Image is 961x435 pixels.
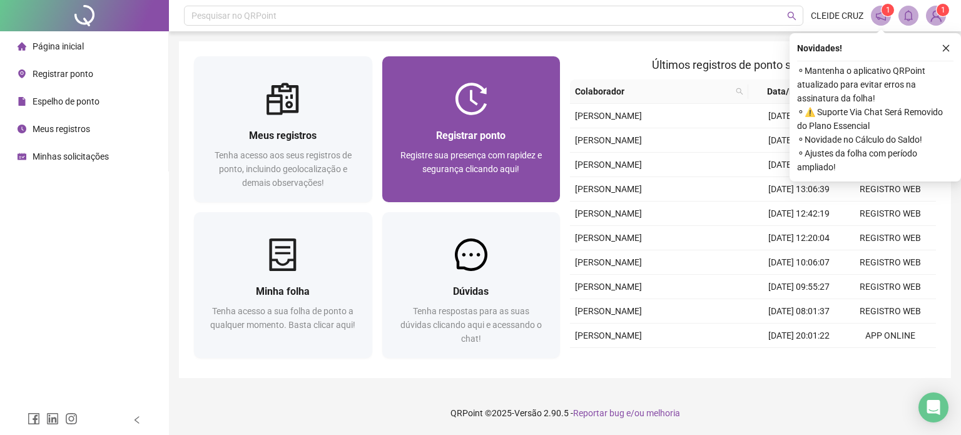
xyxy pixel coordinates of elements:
[845,202,936,226] td: REGISTRO WEB
[753,226,845,250] td: [DATE] 12:20:04
[194,56,372,202] a: Meus registrosTenha acesso aos seus registros de ponto, incluindo geolocalização e demais observa...
[28,412,40,425] span: facebook
[797,105,953,133] span: ⚬ ⚠️ Suporte Via Chat Será Removido do Plano Essencial
[575,84,731,98] span: Colaborador
[941,6,945,14] span: 1
[845,177,936,202] td: REGISTRO WEB
[575,306,642,316] span: [PERSON_NAME]
[753,275,845,299] td: [DATE] 09:55:27
[33,69,93,79] span: Registrar ponto
[33,151,109,161] span: Minhas solicitações
[514,408,542,418] span: Versão
[18,125,26,133] span: clock-circle
[753,153,845,177] td: [DATE] 13:17:08
[918,392,948,422] div: Open Intercom Messenger
[256,285,310,297] span: Minha folha
[575,160,642,170] span: [PERSON_NAME]
[400,150,542,174] span: Registre sua presença com rapidez e segurança clicando aqui!
[573,408,680,418] span: Reportar bug e/ou melhoria
[753,128,845,153] td: [DATE] 14:00:08
[249,130,317,141] span: Meus registros
[845,348,936,372] td: REGISTRO WEB
[65,412,78,425] span: instagram
[875,10,887,21] span: notification
[937,4,949,16] sup: Atualize o seu contato no menu Meus Dados
[33,96,99,106] span: Espelho de ponto
[194,212,372,358] a: Minha folhaTenha acesso a sua folha de ponto a qualquer momento. Basta clicar aqui!
[575,184,642,194] span: [PERSON_NAME]
[400,306,542,344] span: Tenha respostas para as suas dúvidas clicando aqui e acessando o chat!
[33,41,84,51] span: Página inicial
[797,133,953,146] span: ⚬ Novidade no Cálculo do Saldo!
[942,44,950,53] span: close
[753,348,845,372] td: [DATE] 19:04:42
[575,111,642,121] span: [PERSON_NAME]
[797,146,953,174] span: ⚬ Ajustes da folha com período ampliado!
[575,233,642,243] span: [PERSON_NAME]
[882,4,894,16] sup: 1
[845,324,936,348] td: APP ONLINE
[797,64,953,105] span: ⚬ Mantenha o aplicativo QRPoint atualizado para evitar erros na assinatura da folha!
[733,82,746,101] span: search
[575,257,642,267] span: [PERSON_NAME]
[18,69,26,78] span: environment
[753,84,822,98] span: Data/Hora
[903,10,914,21] span: bell
[927,6,945,25] img: 82909
[736,88,743,95] span: search
[845,299,936,324] td: REGISTRO WEB
[753,104,845,128] td: [DATE] 14:01:26
[18,152,26,161] span: schedule
[753,324,845,348] td: [DATE] 20:01:22
[575,282,642,292] span: [PERSON_NAME]
[787,11,796,21] span: search
[845,250,936,275] td: REGISTRO WEB
[575,330,642,340] span: [PERSON_NAME]
[33,124,90,134] span: Meus registros
[748,79,837,104] th: Data/Hora
[652,58,854,71] span: Últimos registros de ponto sincronizados
[18,97,26,106] span: file
[753,202,845,226] td: [DATE] 12:42:19
[210,306,355,330] span: Tenha acesso a sua folha de ponto a qualquer momento. Basta clicar aqui!
[382,212,561,358] a: DúvidasTenha respostas para as suas dúvidas clicando aqui e acessando o chat!
[753,299,845,324] td: [DATE] 08:01:37
[436,130,506,141] span: Registrar ponto
[811,9,863,23] span: CLEIDE CRUZ
[845,275,936,299] td: REGISTRO WEB
[575,208,642,218] span: [PERSON_NAME]
[753,250,845,275] td: [DATE] 10:06:07
[886,6,890,14] span: 1
[18,42,26,51] span: home
[46,412,59,425] span: linkedin
[845,226,936,250] td: REGISTRO WEB
[169,391,961,435] footer: QRPoint © 2025 - 2.90.5 -
[133,416,141,424] span: left
[575,135,642,145] span: [PERSON_NAME]
[753,177,845,202] td: [DATE] 13:06:39
[797,41,842,55] span: Novidades !
[215,150,352,188] span: Tenha acesso aos seus registros de ponto, incluindo geolocalização e demais observações!
[453,285,489,297] span: Dúvidas
[382,56,561,202] a: Registrar pontoRegistre sua presença com rapidez e segurança clicando aqui!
